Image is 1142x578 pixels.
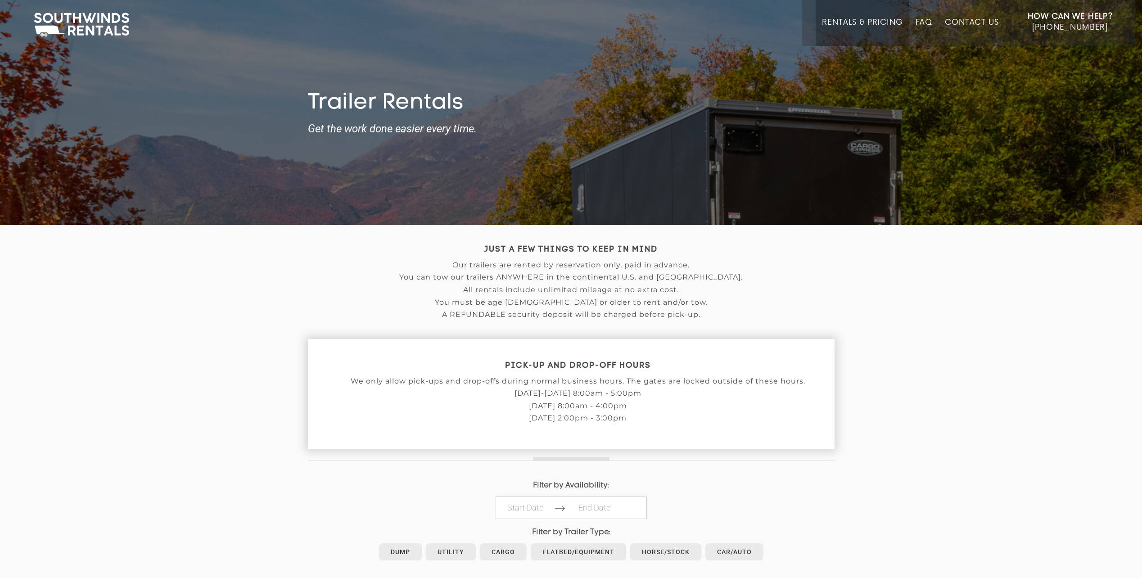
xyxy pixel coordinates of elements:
a: FAQ [916,18,933,46]
a: Dump [379,543,422,560]
strong: Get the work done easier every time. [308,123,835,135]
h4: Filter by Trailer Type: [308,528,835,537]
h1: Trailer Rentals [308,90,835,117]
h4: Filter by Availability: [308,481,835,490]
a: Flatbed/Equipment [531,543,626,560]
strong: How Can We Help? [1028,12,1113,21]
a: Car/Auto [705,543,763,560]
a: Cargo [480,543,527,560]
p: [DATE] 2:00pm - 3:00pm [308,414,848,422]
p: You must be age [DEMOGRAPHIC_DATA] or older to rent and/or tow. [308,298,835,307]
p: A REFUNDABLE security deposit will be charged before pick-up. [308,311,835,319]
p: [DATE] 8:00am - 4:00pm [308,402,848,410]
a: Utility [426,543,476,560]
a: Rentals & Pricing [822,18,903,46]
a: Contact Us [945,18,998,46]
a: How Can We Help? [PHONE_NUMBER] [1028,11,1113,39]
span: [PHONE_NUMBER] [1032,23,1108,32]
a: Horse/Stock [630,543,701,560]
strong: PICK-UP AND DROP-OFF HOURS [505,362,651,370]
img: Southwinds Rentals Logo [29,11,134,39]
p: Our trailers are rented by reservation only, paid in advance. [308,261,835,269]
p: All rentals include unlimited mileage at no extra cost. [308,286,835,294]
p: You can tow our trailers ANYWHERE in the continental U.S. and [GEOGRAPHIC_DATA]. [308,273,835,281]
strong: JUST A FEW THINGS TO KEEP IN MIND [484,246,658,253]
p: We only allow pick-ups and drop-offs during normal business hours. The gates are locked outside o... [308,377,848,385]
p: [DATE]-[DATE] 8:00am - 5:00pm [308,389,848,397]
